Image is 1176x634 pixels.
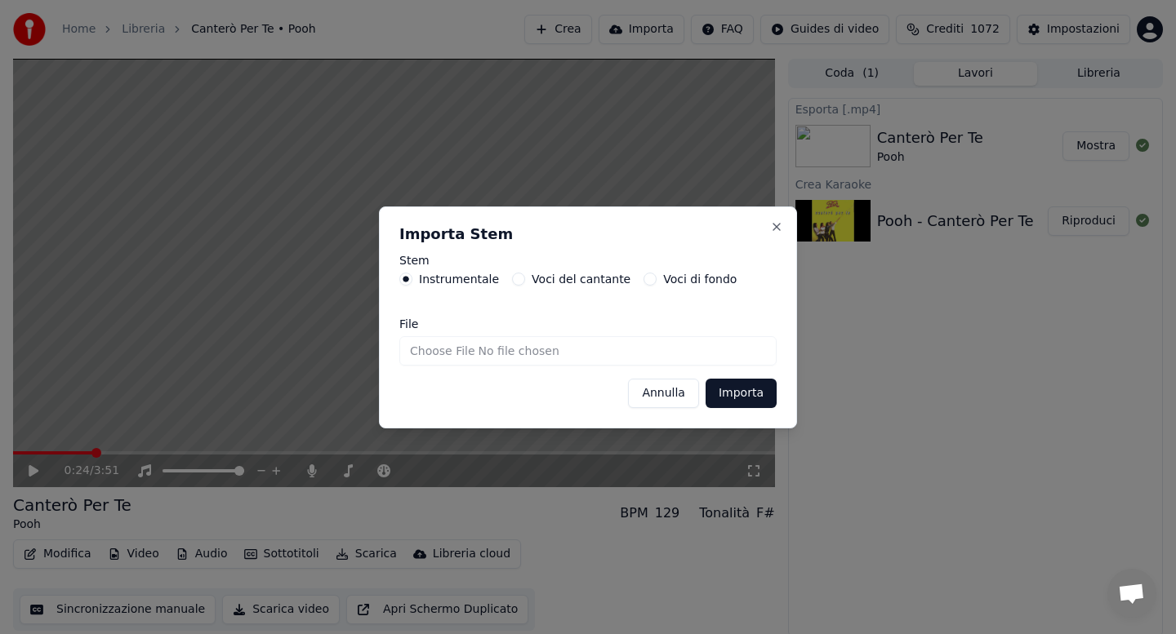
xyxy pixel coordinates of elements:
label: Voci del cantante [532,273,630,285]
button: Importa [706,379,777,408]
label: Voci di fondo [663,273,737,285]
label: Instrumentale [419,273,499,285]
button: Annulla [628,379,699,408]
label: File [399,318,777,330]
label: Stem [399,255,777,266]
h2: Importa Stem [399,227,777,242]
